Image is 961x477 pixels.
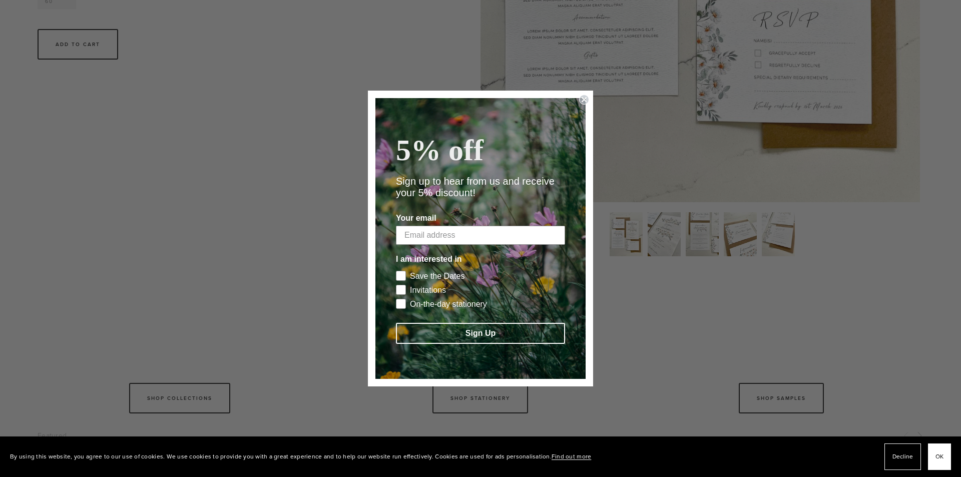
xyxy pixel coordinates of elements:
[396,255,462,267] legend: I am interested in
[928,443,951,470] button: OK
[396,226,565,245] input: Email address
[396,176,555,198] span: Sign up to hear from us and receive your 5% discount!
[396,323,565,344] button: Sign Up
[552,452,591,460] a: Find out more
[892,449,913,464] span: Decline
[410,286,446,295] div: Invitations
[935,449,943,464] span: OK
[410,272,464,281] div: Save the Dates
[410,300,487,309] div: On-the-day stationery
[396,214,565,226] label: Your email
[579,95,589,105] button: Close dialog
[10,449,591,464] p: By using this website, you agree to our use of cookies. We use cookies to provide you with a grea...
[396,134,484,167] span: 5% off
[884,443,921,470] button: Decline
